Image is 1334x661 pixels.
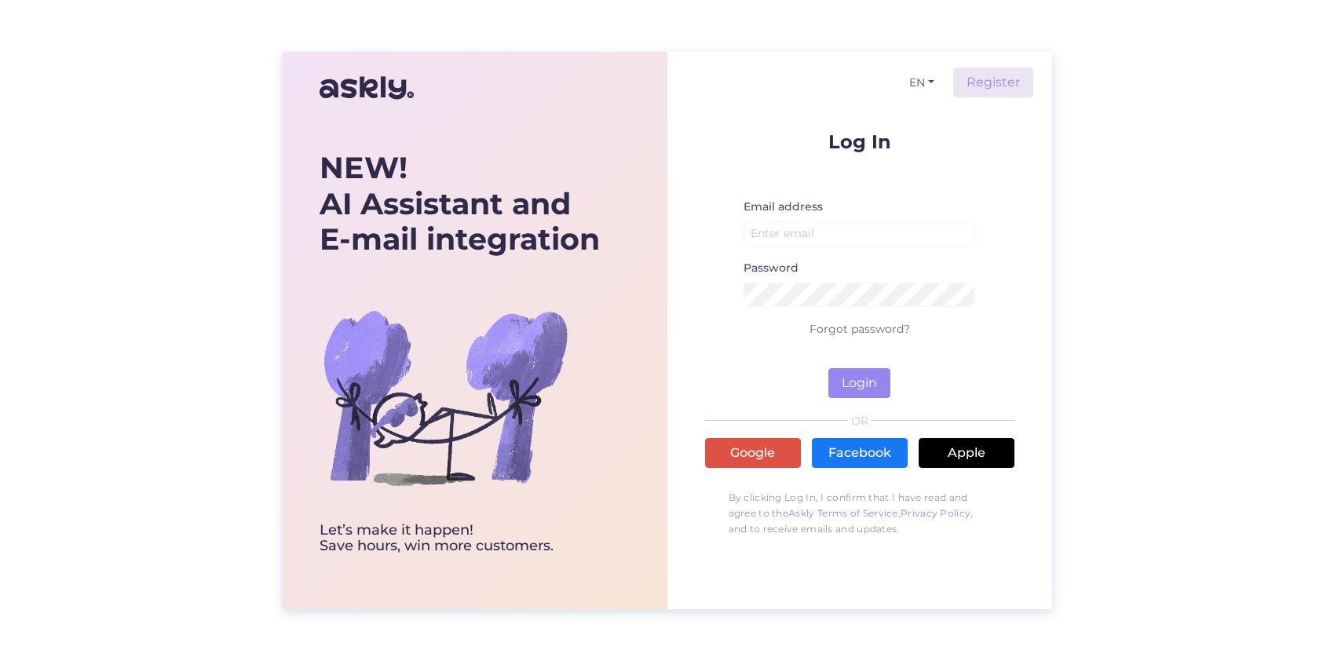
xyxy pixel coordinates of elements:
[320,69,414,107] img: Askly
[919,438,1014,468] a: Apple
[320,150,600,257] div: AI Assistant and E-mail integration
[320,523,600,554] div: Let’s make it happen! Save hours, win more customers.
[828,368,890,398] button: Login
[705,482,1014,545] p: By clicking Log In, I confirm that I have read and agree to the , , and to receive emails and upd...
[320,272,571,523] img: bg-askly
[705,438,801,468] a: Google
[903,71,941,94] button: EN
[744,221,976,246] input: Enter email
[744,199,823,215] label: Email address
[744,260,799,276] label: Password
[788,507,898,519] a: Askly Terms of Service
[901,507,970,519] a: Privacy Policy
[810,322,910,336] a: Forgot password?
[705,132,1014,152] p: Log In
[320,149,408,186] b: NEW!
[848,415,871,426] span: OR
[953,68,1033,97] a: Register
[812,438,908,468] a: Facebook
